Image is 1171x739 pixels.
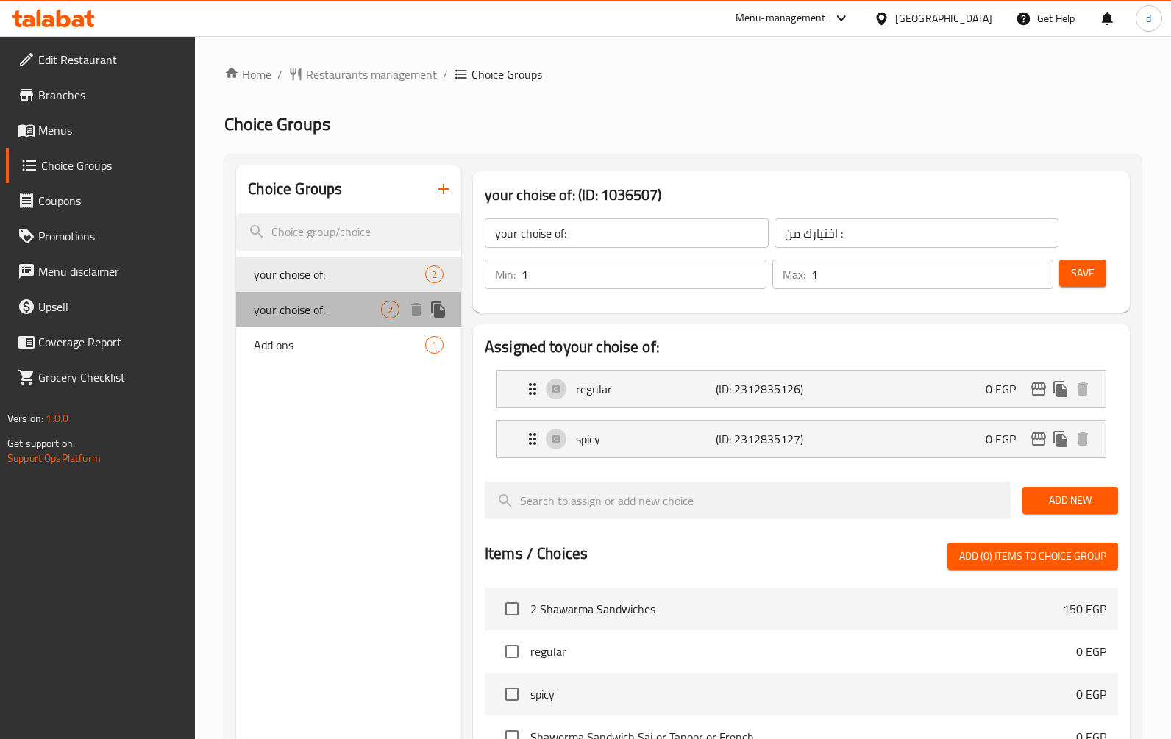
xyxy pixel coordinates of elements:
[6,289,196,324] a: Upsell
[6,183,196,218] a: Coupons
[1071,264,1095,282] span: Save
[6,218,196,254] a: Promotions
[1050,378,1072,400] button: duplicate
[530,600,1063,618] span: 2 Shawarma Sandwiches
[485,336,1118,358] h2: Assigned to your choise of:
[6,42,196,77] a: Edit Restaurant
[38,51,184,68] span: Edit Restaurant
[38,263,184,280] span: Menu disclaimer
[1028,378,1050,400] button: edit
[38,86,184,104] span: Branches
[947,543,1118,570] button: Add (0) items to choice group
[485,183,1118,207] h3: your choise of: (ID: 1036507)
[471,65,542,83] span: Choice Groups
[1076,643,1106,660] p: 0 EGP
[236,292,461,327] div: your choise of:2deleteduplicate
[288,65,437,83] a: Restaurants management
[495,265,516,283] p: Min:
[443,65,448,83] li: /
[576,380,716,398] p: regular
[496,636,527,667] span: Select choice
[986,430,1028,448] p: 0 EGP
[6,254,196,289] a: Menu disclaimer
[224,107,330,140] span: Choice Groups
[1034,491,1106,510] span: Add New
[426,268,443,282] span: 2
[716,380,809,398] p: (ID: 2312835126)
[1072,378,1094,400] button: delete
[530,643,1076,660] span: regular
[7,449,101,468] a: Support.OpsPlatform
[986,380,1028,398] p: 0 EGP
[1022,487,1118,514] button: Add New
[1072,428,1094,450] button: delete
[496,679,527,710] span: Select choice
[382,303,399,317] span: 2
[236,257,461,292] div: your choise of:2
[6,148,196,183] a: Choice Groups
[224,65,271,83] a: Home
[497,421,1106,457] div: Expand
[38,192,184,210] span: Coupons
[1146,10,1151,26] span: d
[38,368,184,386] span: Grocery Checklist
[426,338,443,352] span: 1
[6,77,196,113] a: Branches
[1050,428,1072,450] button: duplicate
[427,299,449,321] button: duplicate
[236,327,461,363] div: Add ons1
[405,299,427,321] button: delete
[959,547,1106,565] span: Add (0) items to choice group
[530,685,1076,703] span: spicy
[496,593,527,624] span: Select choice
[6,113,196,148] a: Menus
[1059,260,1106,287] button: Save
[46,409,68,428] span: 1.0.0
[716,430,809,448] p: (ID: 2312835127)
[485,414,1118,464] li: Expand
[38,227,184,245] span: Promotions
[277,65,282,83] li: /
[425,336,444,354] div: Choices
[248,178,342,200] h2: Choice Groups
[736,10,826,27] div: Menu-management
[485,482,1011,519] input: search
[236,213,461,251] input: search
[306,65,437,83] span: Restaurants management
[783,265,805,283] p: Max:
[497,371,1106,407] div: Expand
[38,121,184,139] span: Menus
[1028,428,1050,450] button: edit
[254,265,425,283] span: your choise of:
[1063,600,1106,618] p: 150 EGP
[1076,685,1106,703] p: 0 EGP
[485,543,588,565] h2: Items / Choices
[485,364,1118,414] li: Expand
[254,336,425,354] span: Add ons
[38,333,184,351] span: Coverage Report
[224,65,1142,83] nav: breadcrumb
[576,430,716,448] p: spicy
[6,360,196,395] a: Grocery Checklist
[254,301,381,318] span: your choise of:
[41,157,184,174] span: Choice Groups
[38,298,184,315] span: Upsell
[7,434,75,453] span: Get support on:
[6,324,196,360] a: Coverage Report
[895,10,992,26] div: [GEOGRAPHIC_DATA]
[7,409,43,428] span: Version:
